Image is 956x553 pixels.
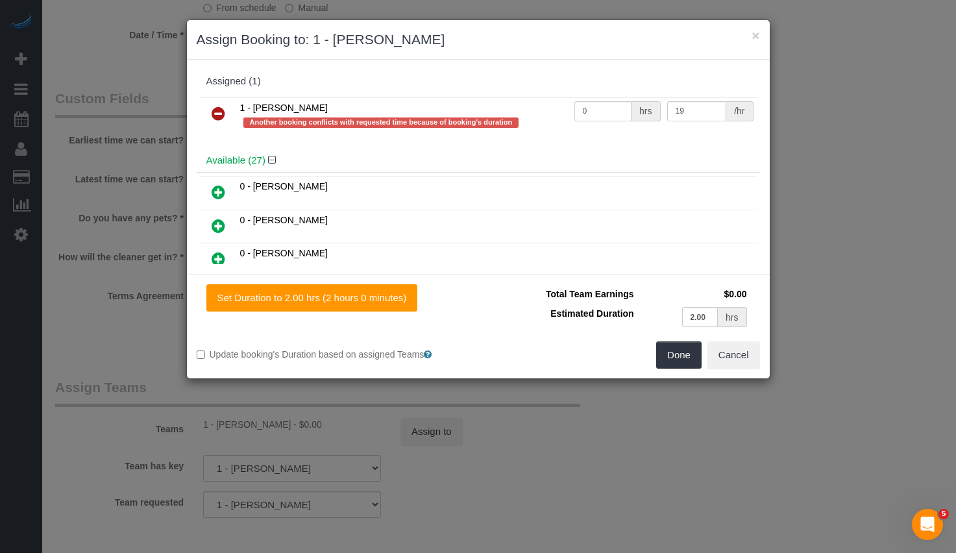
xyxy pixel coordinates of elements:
button: × [752,29,759,42]
span: 0 - [PERSON_NAME] [240,215,328,225]
h4: Available (27) [206,155,750,166]
span: Estimated Duration [550,308,633,319]
span: Another booking conflicts with requested time because of booking's duration [243,117,519,128]
td: $0.00 [637,284,750,304]
div: /hr [726,101,753,121]
h3: Assign Booking to: 1 - [PERSON_NAME] [197,30,760,49]
span: 5 [938,509,949,519]
button: Done [656,341,702,369]
span: 0 - [PERSON_NAME] [240,248,328,258]
div: hrs [718,307,746,327]
span: 0 - [PERSON_NAME] [240,181,328,191]
button: Set Duration to 2.00 hrs (2 hours 0 minutes) [206,284,418,312]
span: 1 - [PERSON_NAME] [240,103,328,113]
div: Assigned (1) [206,76,750,87]
div: hrs [631,101,660,121]
input: Update booking's Duration based on assigned Teams [197,350,205,359]
button: Cancel [707,341,760,369]
label: Update booking's Duration based on assigned Teams [197,348,469,361]
td: Total Team Earnings [488,284,637,304]
iframe: Intercom live chat [912,509,943,540]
